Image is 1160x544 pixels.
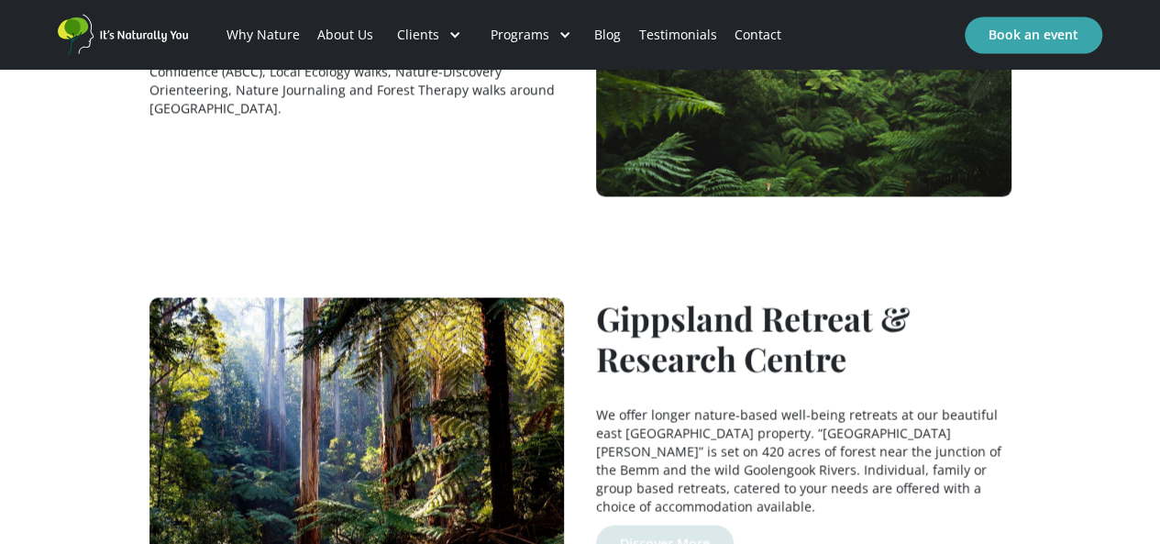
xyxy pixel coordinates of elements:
[476,4,586,66] div: Programs
[596,297,1011,378] h1: Gippsland Retreat & Research Centre
[630,4,725,66] a: Testimonials
[965,17,1102,53] a: Book an event
[58,14,195,56] a: home
[217,4,308,66] a: Why Nature
[397,26,439,44] div: Clients
[308,4,381,66] a: About Us
[725,4,790,66] a: Contact
[491,26,549,44] div: Programs
[382,4,476,66] div: Clients
[586,4,630,66] a: Blog
[596,405,1011,516] p: We offer longer nature-based well-being retreats at our beautiful east [GEOGRAPHIC_DATA] property...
